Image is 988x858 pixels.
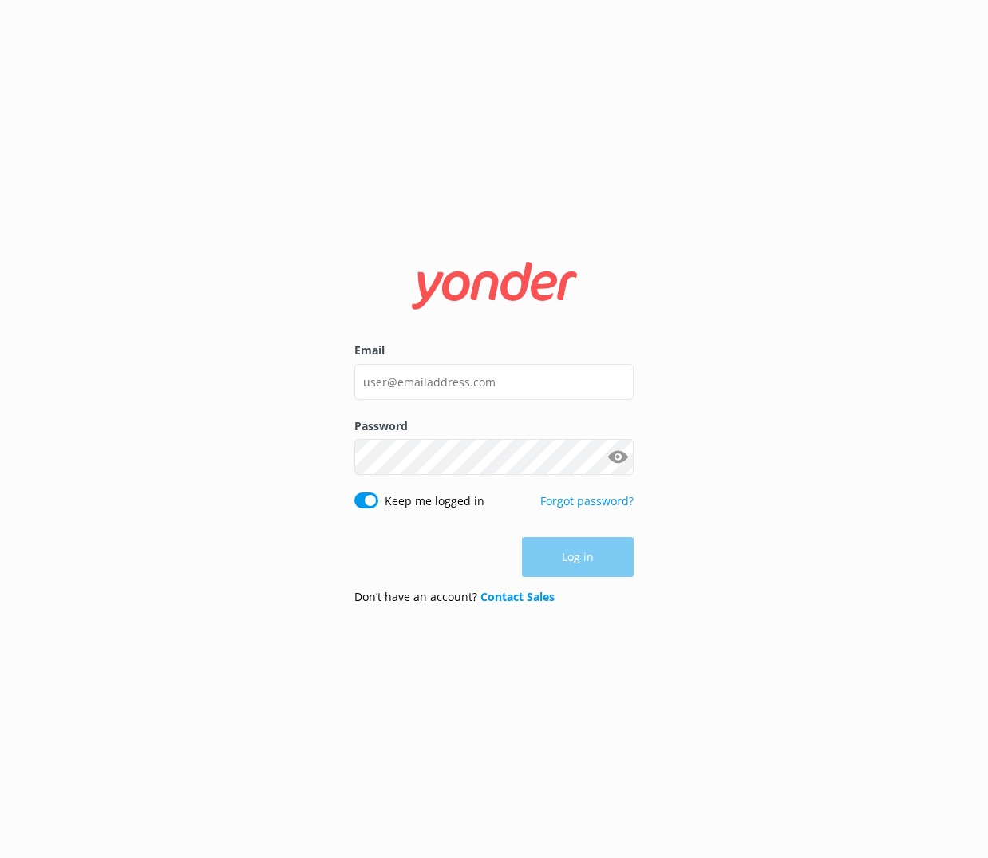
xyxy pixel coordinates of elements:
[602,441,634,473] button: Show password
[540,493,634,508] a: Forgot password?
[354,364,634,400] input: user@emailaddress.com
[354,342,634,359] label: Email
[385,492,484,510] label: Keep me logged in
[480,589,555,604] a: Contact Sales
[354,417,634,435] label: Password
[354,588,555,606] p: Don’t have an account?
